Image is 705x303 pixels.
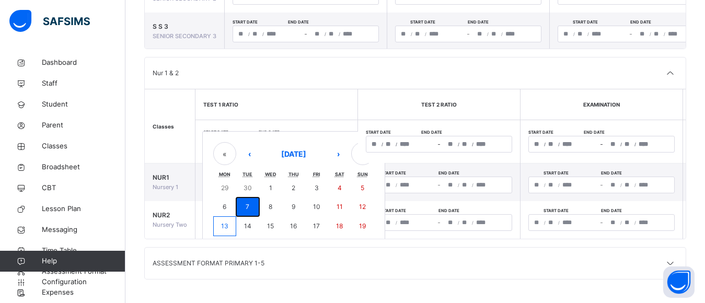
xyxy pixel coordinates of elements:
[290,222,297,230] abbr: October 16, 2025
[42,57,125,68] span: Dashboard
[221,184,228,192] abbr: September 29, 2025
[650,31,651,37] span: /
[558,19,613,26] span: Start date
[42,99,125,110] span: Student
[620,141,622,147] span: /
[396,141,397,147] span: /
[42,246,125,256] span: Time Table
[219,171,230,177] abbr: Monday
[528,208,584,214] span: Start date
[458,219,459,226] span: /
[313,171,320,177] abbr: Friday
[269,203,272,211] abbr: October 8, 2025
[282,197,305,216] button: October 9, 2025
[213,197,236,216] button: October 6, 2025
[42,225,125,235] span: Messaging
[366,170,421,177] span: Start date
[587,31,589,37] span: /
[259,179,282,197] button: October 1, 2025
[501,31,503,37] span: /
[313,222,320,230] abbr: October 17, 2025
[262,31,264,37] span: /
[282,216,305,236] button: October 16, 2025
[221,222,228,230] abbr: October 13, 2025
[584,208,639,214] span: End date
[248,31,250,37] span: /
[544,219,546,226] span: /
[213,216,236,236] button: October 13, 2025
[327,142,350,165] button: ›
[236,197,259,216] button: October 7, 2025
[583,101,620,108] span: EXAMINATION
[42,277,125,287] span: Configuration
[664,67,676,80] i: arrow
[634,182,636,188] span: /
[213,179,236,197] button: September 29, 2025
[438,182,440,188] span: –
[620,182,622,188] span: /
[634,141,636,147] span: /
[292,184,295,192] abbr: October 2, 2025
[305,179,328,197] button: October 3, 2025
[144,247,686,279] div: ASSESSMENT FORMAT PRIMARY 1-5
[664,31,665,37] span: /
[288,19,343,26] span: End date
[396,182,397,188] span: /
[351,216,374,236] button: October 19, 2025
[282,236,305,255] button: October 23, 2025
[395,19,450,26] span: Start date
[472,141,473,147] span: /
[663,266,695,298] button: Open asap
[42,256,125,266] span: Help
[366,208,421,214] span: Start date
[558,182,560,188] span: /
[359,222,366,230] abbr: October 19, 2025
[438,141,440,147] span: –
[153,221,187,228] span: Nursery Two
[421,101,457,108] span: TEST 2 RATIO
[411,31,412,37] span: /
[487,31,489,37] span: /
[351,236,374,255] button: October 26, 2025
[9,10,90,32] img: safsims
[544,141,546,147] span: /
[467,31,469,37] span: –
[335,171,344,177] abbr: Saturday
[613,19,668,26] span: End date
[450,19,506,26] span: End date
[313,203,320,211] abbr: October 10, 2025
[236,179,259,197] button: September 30, 2025
[361,184,364,192] abbr: October 5, 2025
[438,219,440,226] span: –
[620,219,622,226] span: /
[328,179,351,197] button: October 4, 2025
[223,203,226,211] abbr: October 6, 2025
[153,123,174,130] span: Classes
[259,130,314,136] span: End date
[634,219,636,226] span: /
[359,203,366,211] abbr: October 12, 2025
[203,101,238,108] span: TEST 1 RATIO
[153,32,216,40] span: SENIOR SECONDARY 3
[259,216,282,236] button: October 15, 2025
[213,142,236,165] button: «
[339,31,340,37] span: /
[305,197,328,216] button: October 10, 2025
[458,182,459,188] span: /
[269,184,272,192] abbr: October 1, 2025
[338,184,342,192] abbr: October 4, 2025
[153,259,415,268] div: ASSESSMENT FORMAT PRIMARY 1-5
[236,236,259,255] button: October 21, 2025
[357,171,368,177] abbr: Sunday
[305,31,307,37] span: –
[153,173,187,182] span: NUR1
[242,171,252,177] abbr: Tuesday
[246,203,249,211] abbr: October 7, 2025
[315,184,319,192] abbr: October 3, 2025
[382,141,383,147] span: /
[42,120,125,131] span: Parent
[337,203,343,211] abbr: October 11, 2025
[544,182,546,188] span: /
[351,197,374,216] button: October 12, 2025
[630,31,632,37] span: –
